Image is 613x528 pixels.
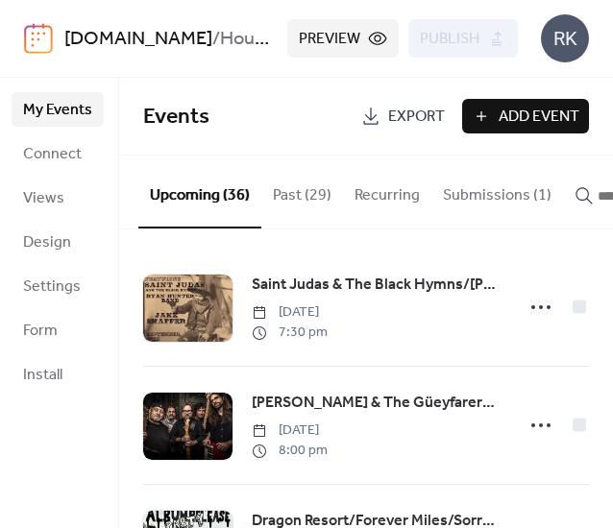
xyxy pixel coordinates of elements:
[252,273,503,298] a: Saint Judas & The Black Hymns/[PERSON_NAME]/[PERSON_NAME] Band
[541,14,589,62] div: RK
[299,28,360,51] span: Preview
[143,96,209,138] span: Events
[252,391,503,416] a: [PERSON_NAME] & The Güeyfarers/[PERSON_NAME]
[388,106,445,129] span: Export
[138,156,261,228] button: Upcoming (36)
[12,269,104,303] a: Settings
[24,23,53,54] img: logo
[212,21,220,58] b: /
[252,323,328,343] span: 7:30 pm
[23,320,58,343] span: Form
[23,187,64,210] span: Views
[23,276,81,299] span: Settings
[252,420,328,441] span: [DATE]
[12,357,104,392] a: Install
[23,143,82,166] span: Connect
[252,274,503,297] span: Saint Judas & The Black Hymns/[PERSON_NAME]/[PERSON_NAME] Band
[23,364,62,387] span: Install
[499,106,579,129] span: Add Event
[343,156,431,227] button: Recurring
[12,313,104,348] a: Form
[252,441,328,461] span: 8:00 pm
[287,19,399,58] button: Preview
[23,99,92,122] span: My Events
[64,21,212,58] a: [DOMAIN_NAME]
[252,392,503,415] span: [PERSON_NAME] & The Güeyfarers/[PERSON_NAME]
[252,302,328,323] span: [DATE]
[220,21,372,58] b: Houston Concerts
[462,99,589,133] button: Add Event
[12,136,104,171] a: Connect
[12,92,104,127] a: My Events
[23,231,71,254] span: Design
[12,180,104,215] a: Views
[431,156,563,227] button: Submissions (1)
[12,225,104,259] a: Design
[352,99,454,133] a: Export
[261,156,343,227] button: Past (29)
